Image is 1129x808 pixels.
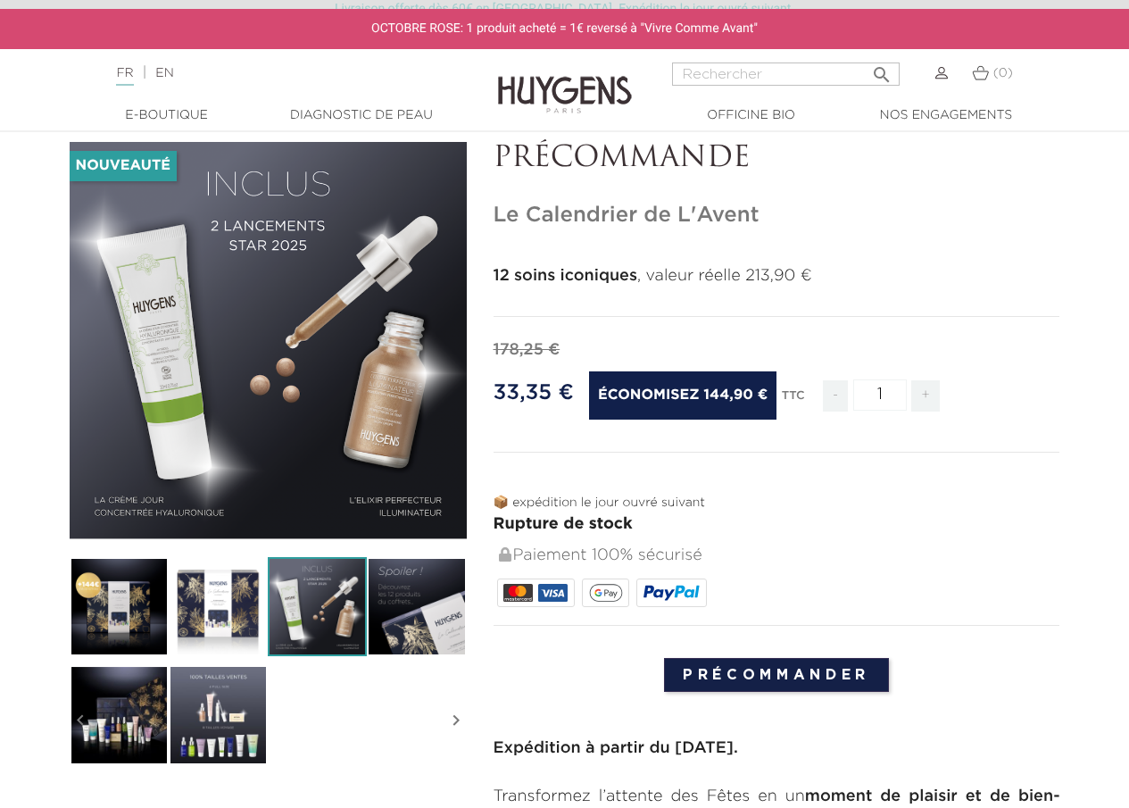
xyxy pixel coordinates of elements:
strong: 12 soins iconiques [494,268,637,284]
p: , valeur réelle 213,90 € [494,264,1060,288]
a: E-Boutique [78,106,256,125]
p: 📦 expédition le jour ouvré suivant [494,494,1060,512]
span: 178,25 € [494,342,560,358]
a: Officine Bio [662,106,841,125]
a: EN [155,67,173,79]
img: Paiement 100% sécurisé [499,547,511,562]
a: Nos engagements [857,106,1035,125]
img: MASTERCARD [503,584,533,602]
i:  [70,676,91,765]
div: TTC [782,377,805,425]
span: Économisez 144,90 € [589,371,776,420]
strong: Expédition à partir du [DATE]. [494,740,738,756]
input: Précommander [664,658,889,692]
input: Quantité [853,379,907,411]
a: FR [116,67,133,86]
input: Rechercher [672,62,900,86]
div: Paiement 100% sécurisé [497,537,1060,575]
span: 33,35 € [494,382,574,404]
div: | [107,62,457,84]
i:  [445,676,467,765]
span: (0) [993,67,1013,79]
strong: HuygENs Paris Beauty Advent Calendar [494,764,813,780]
i:  [871,59,892,80]
button:  [866,57,898,81]
img: google_pay [589,584,623,602]
img: VISA [538,584,568,602]
li: Nouveauté [70,151,177,181]
h1: Le Calendrier de L'Avent [494,203,1060,229]
p: PRÉCOMMANDE [494,142,1060,176]
a: Diagnostic de peau [272,106,451,125]
img: Huygens [498,47,632,116]
span: Rupture de stock [494,516,633,532]
span: + [911,380,940,412]
span: - [823,380,848,412]
img: Le Calendrier de L'Avent [70,557,169,656]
